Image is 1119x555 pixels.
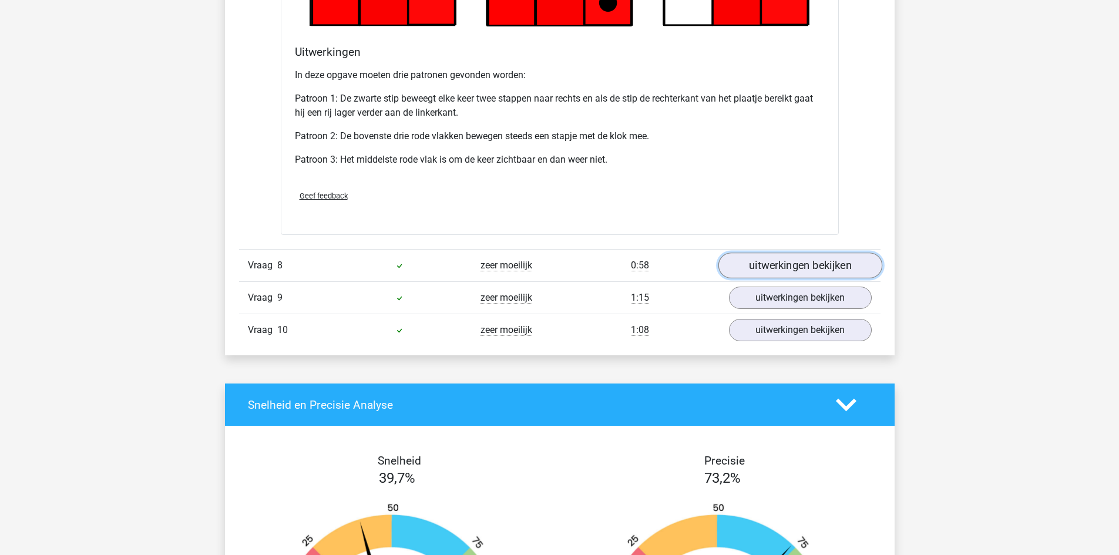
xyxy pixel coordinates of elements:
p: Patroon 3: Het middelste rode vlak is om de keer zichtbaar en dan weer niet. [295,153,825,167]
span: Geef feedback [300,191,348,200]
span: Vraag [248,323,277,337]
a: uitwerkingen bekijken [718,253,882,279]
span: Vraag [248,258,277,273]
span: 8 [277,260,283,271]
span: zeer moeilijk [480,292,532,304]
h4: Precisie [573,454,876,467]
p: In deze opgave moeten drie patronen gevonden worden: [295,68,825,82]
span: 9 [277,292,283,303]
p: Patroon 1: De zwarte stip beweegt elke keer twee stappen naar rechts en als de stip de rechterkan... [295,92,825,120]
a: uitwerkingen bekijken [729,287,872,309]
span: 1:15 [631,292,649,304]
h4: Snelheid [248,454,551,467]
span: 0:58 [631,260,649,271]
a: uitwerkingen bekijken [729,319,872,341]
span: 39,7% [379,470,415,486]
span: 10 [277,324,288,335]
h4: Uitwerkingen [295,45,825,59]
span: 73,2% [704,470,741,486]
p: Patroon 2: De bovenste drie rode vlakken bewegen steeds een stapje met de klok mee. [295,129,825,143]
span: Vraag [248,291,277,305]
h4: Snelheid en Precisie Analyse [248,398,818,412]
span: zeer moeilijk [480,324,532,336]
span: zeer moeilijk [480,260,532,271]
span: 1:08 [631,324,649,336]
